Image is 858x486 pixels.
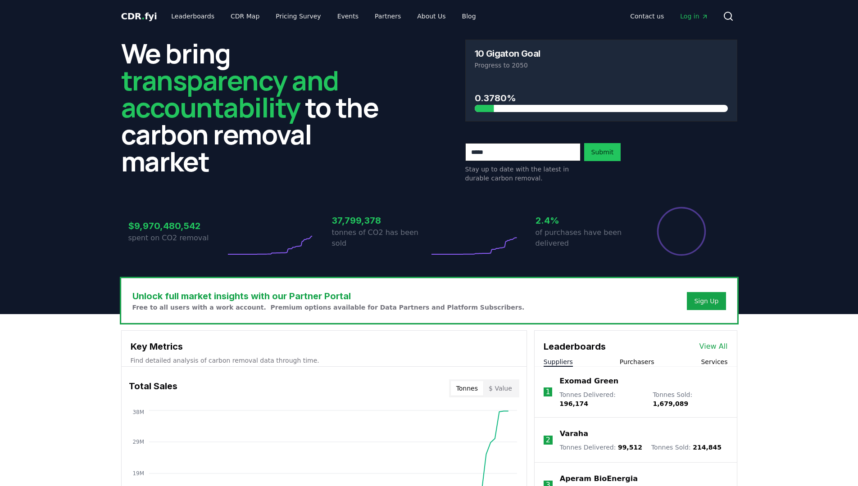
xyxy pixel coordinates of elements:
div: Percentage of sales delivered [656,206,707,256]
a: Contact us [623,8,671,24]
button: $ Value [483,381,518,396]
h3: Key Metrics [131,340,518,353]
p: 1 [545,387,550,397]
h3: Unlock full market insights with our Partner Portal [132,289,525,303]
a: Partners [368,8,408,24]
a: Sign Up [694,297,718,306]
h2: We bring to the carbon removal market [121,40,393,175]
a: Events [330,8,366,24]
button: Submit [584,143,621,161]
p: Find detailed analysis of carbon removal data through time. [131,356,518,365]
h3: Total Sales [129,379,177,397]
p: Stay up to date with the latest in durable carbon removal. [465,165,581,183]
tspan: 29M [132,439,144,445]
button: Suppliers [544,357,573,366]
a: Leaderboards [164,8,222,24]
span: transparency and accountability [121,62,339,126]
nav: Main [623,8,715,24]
a: About Us [410,8,453,24]
span: Log in [680,12,708,21]
p: Tonnes Delivered : [559,390,644,408]
a: CDR Map [223,8,267,24]
a: Aperam BioEnergia [560,473,638,484]
button: Sign Up [687,292,726,310]
p: tonnes of CO2 has been sold [332,227,429,249]
h3: Leaderboards [544,340,606,353]
button: Services [701,357,727,366]
a: Varaha [560,428,588,439]
p: Free to all users with a work account. Premium options available for Data Partners and Platform S... [132,303,525,312]
a: CDR.fyi [121,10,157,22]
span: 1,679,089 [653,400,688,407]
p: Progress to 2050 [475,61,728,70]
span: 214,845 [693,444,722,451]
tspan: 38M [132,409,144,415]
p: Tonnes Sold : [653,390,727,408]
p: of purchases have been delivered [536,227,633,249]
button: Tonnes [451,381,483,396]
button: Purchasers [620,357,654,366]
h3: $9,970,480,542 [128,219,226,233]
span: . [141,11,145,22]
p: 2 [546,435,550,445]
span: 99,512 [618,444,642,451]
a: Log in [673,8,715,24]
h3: 37,799,378 [332,214,429,227]
h3: 10 Gigaton Goal [475,49,540,58]
a: Exomad Green [559,376,618,387]
p: Tonnes Sold : [651,443,722,452]
p: Tonnes Delivered : [560,443,642,452]
span: 196,174 [559,400,588,407]
nav: Main [164,8,483,24]
span: CDR fyi [121,11,157,22]
h3: 2.4% [536,214,633,227]
h3: 0.3780% [475,91,728,105]
tspan: 19M [132,470,144,477]
a: Blog [455,8,483,24]
p: spent on CO2 removal [128,233,226,243]
a: Pricing Survey [268,8,328,24]
a: View All [699,341,728,352]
